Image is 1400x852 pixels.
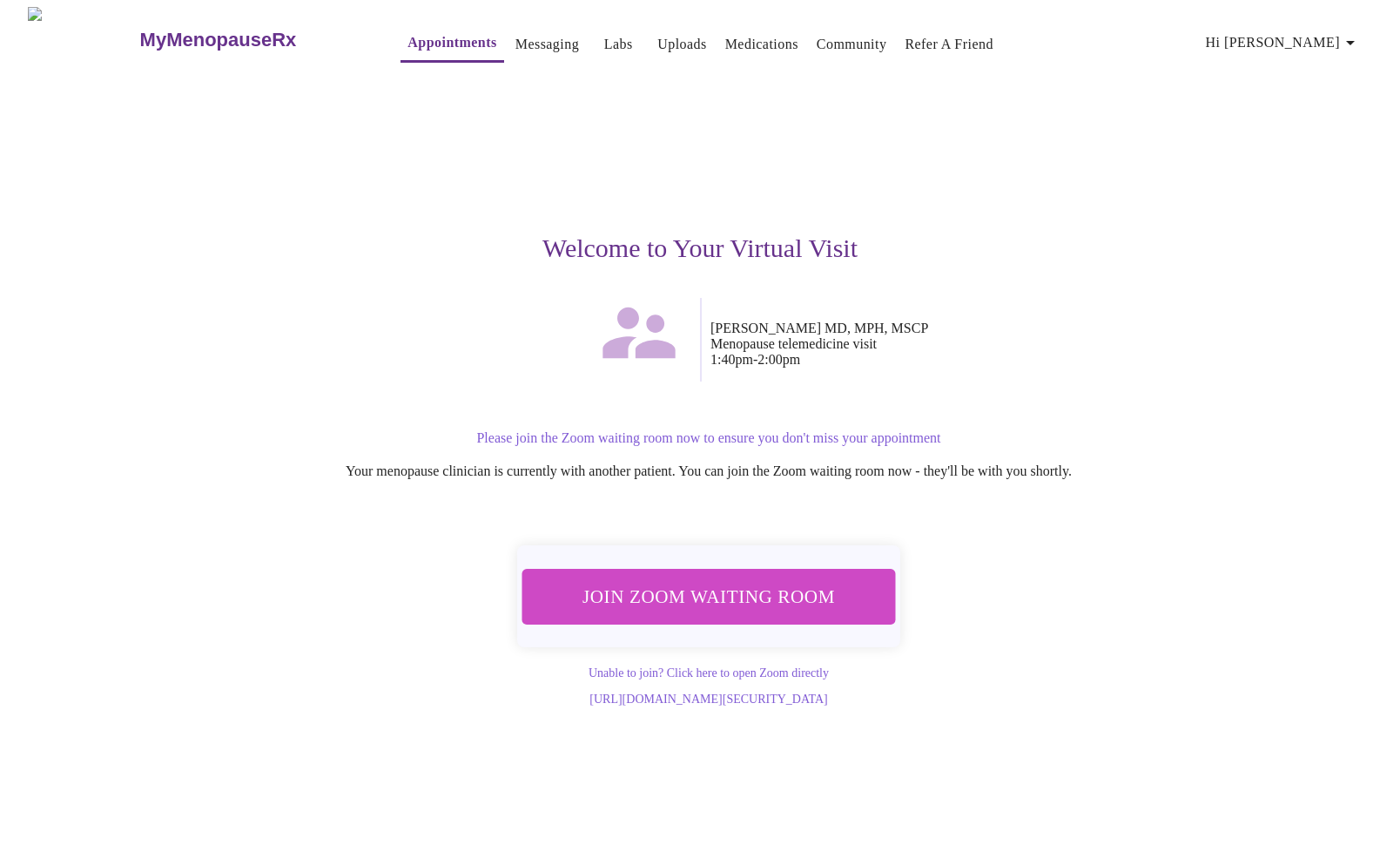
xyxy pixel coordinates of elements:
a: Labs [604,32,633,57]
span: Hi [PERSON_NAME] [1206,30,1361,55]
a: Messaging [515,32,579,57]
button: Messaging [508,27,586,62]
h3: Welcome to Your Virtual Visit [164,233,1236,263]
a: MyMenopauseRx [138,10,366,71]
a: Medications [725,32,798,57]
button: Community [810,27,894,62]
a: [URL][DOMAIN_NAME][SECURITY_DATA] [589,693,827,706]
button: Uploads [650,27,714,62]
p: Your menopause clinician is currently with another patient. You can join the Zoom waiting room no... [181,463,1236,479]
img: MyMenopauseRx Logo [28,7,138,72]
a: Uploads [657,32,707,57]
p: Please join the Zoom waiting room now to ensure you don't miss your appointment [181,430,1236,446]
button: Appointments [400,25,503,63]
button: Labs [590,27,646,62]
span: Join Zoom Waiting Room [544,580,872,612]
p: [PERSON_NAME] MD, MPH, MSCP Menopause telemedicine visit 1:40pm - 2:00pm [710,321,1236,368]
a: Community [817,32,887,57]
a: Unable to join? Click here to open Zoom directly [589,666,829,680]
button: Hi [PERSON_NAME] [1199,25,1368,60]
a: Refer a Friend [905,32,993,57]
h3: MyMenopauseRx [140,29,297,51]
button: Refer a Friend [898,27,1000,62]
button: Medications [718,27,805,62]
button: Join Zoom Waiting Room [522,569,896,625]
a: Appointments [407,30,496,55]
